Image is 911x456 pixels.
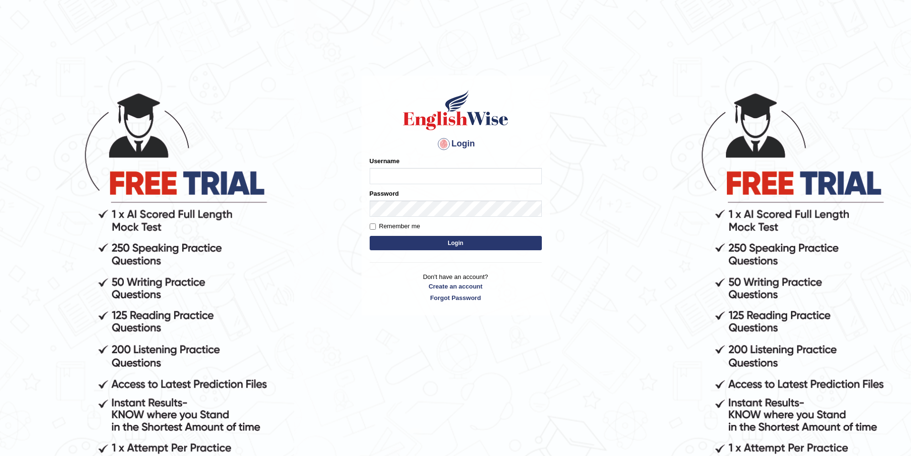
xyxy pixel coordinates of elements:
[370,282,542,291] a: Create an account
[370,223,376,230] input: Remember me
[370,272,542,302] p: Don't have an account?
[370,136,542,152] h4: Login
[401,89,510,132] img: Logo of English Wise sign in for intelligent practice with AI
[370,293,542,302] a: Forgot Password
[370,236,542,250] button: Login
[370,222,420,231] label: Remember me
[370,189,399,198] label: Password
[370,156,400,166] label: Username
